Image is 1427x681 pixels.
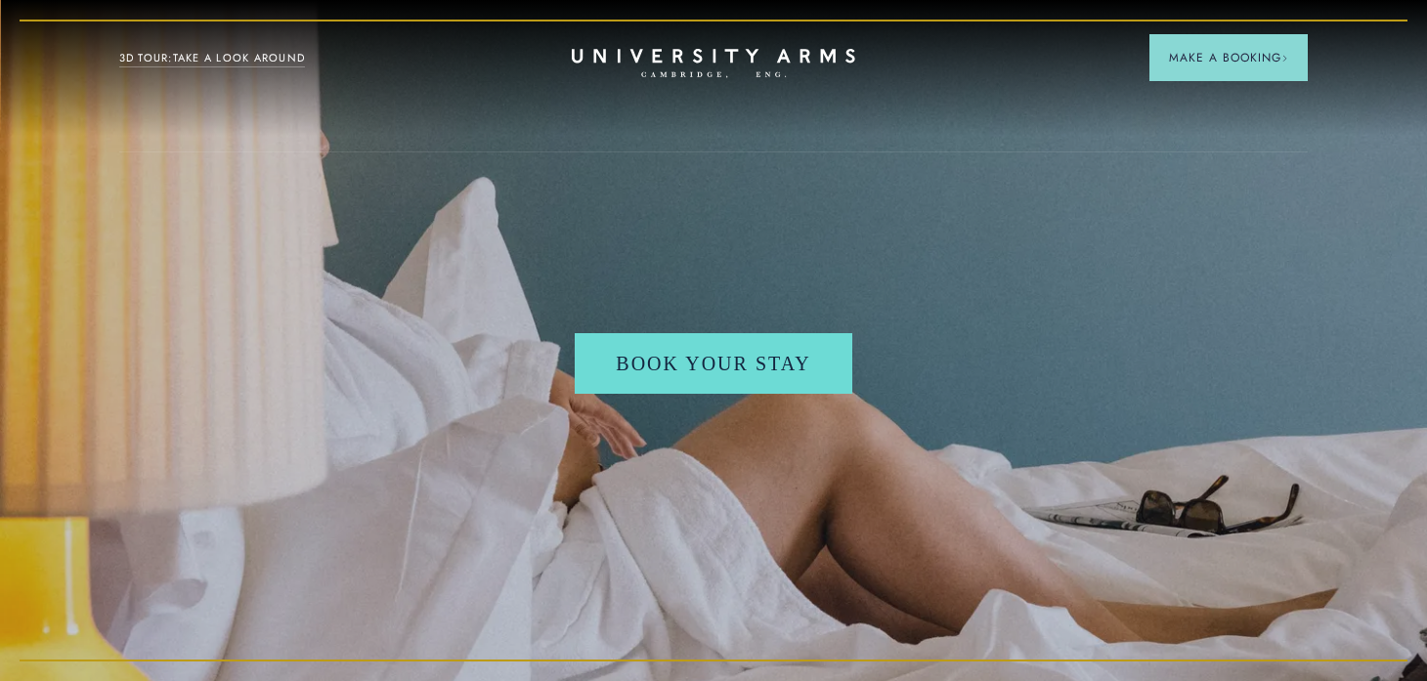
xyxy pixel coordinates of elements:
img: Arrow icon [1281,55,1288,62]
a: Home [572,49,855,79]
button: Make a BookingArrow icon [1149,34,1308,81]
a: 3D TOUR:TAKE A LOOK AROUND [119,50,306,67]
span: Make a Booking [1169,49,1288,66]
a: Book your stay [575,333,851,394]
